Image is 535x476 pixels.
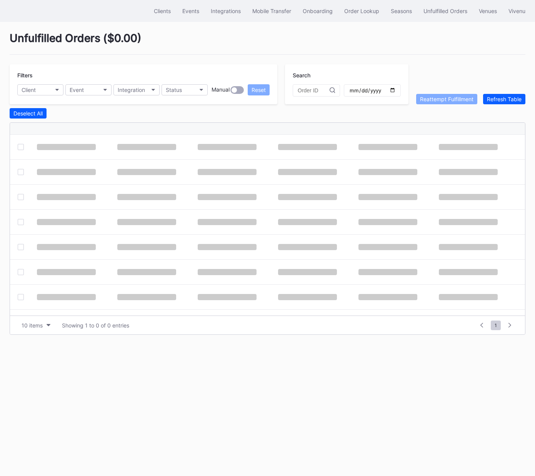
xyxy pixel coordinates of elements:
div: Vivenu [508,8,525,14]
div: Onboarding [303,8,333,14]
button: Vivenu [503,4,531,18]
button: Deselect All [10,108,47,119]
button: Reattempt Fulfillment [416,94,477,104]
div: Reattempt Fulfillment [420,96,473,102]
div: Reset [252,87,266,93]
div: Showing 1 to 0 of 0 entries [62,322,129,329]
div: Unfulfilled Orders [423,8,467,14]
button: Event [65,84,112,95]
div: Integrations [211,8,241,14]
div: Search [293,72,401,78]
button: 10 items [18,320,54,331]
div: Venues [479,8,497,14]
div: 10 items [22,322,43,329]
button: Reset [248,84,270,95]
button: Clients [148,4,177,18]
div: Mobile Transfer [252,8,291,14]
div: Manual [212,86,230,94]
div: Status [166,87,182,93]
button: Seasons [385,4,418,18]
button: Status [162,84,208,95]
span: 1 [491,321,501,330]
div: Deselect All [13,110,43,117]
div: Integration [118,87,145,93]
div: Event [70,87,84,93]
div: Events [182,8,199,14]
button: Unfulfilled Orders [418,4,473,18]
div: Refresh Table [487,96,522,102]
button: Integration [113,84,160,95]
button: Refresh Table [483,94,525,104]
input: Order ID [298,87,330,94]
div: Order Lookup [344,8,379,14]
button: Venues [473,4,503,18]
div: Seasons [391,8,412,14]
div: Unfulfilled Orders ( $0.00 ) [10,32,525,55]
div: Filters [17,72,270,78]
div: Client [22,87,36,93]
button: Onboarding [297,4,338,18]
div: Clients [154,8,171,14]
button: Mobile Transfer [247,4,297,18]
button: Integrations [205,4,247,18]
button: Client [17,84,63,95]
button: Events [177,4,205,18]
button: Order Lookup [338,4,385,18]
